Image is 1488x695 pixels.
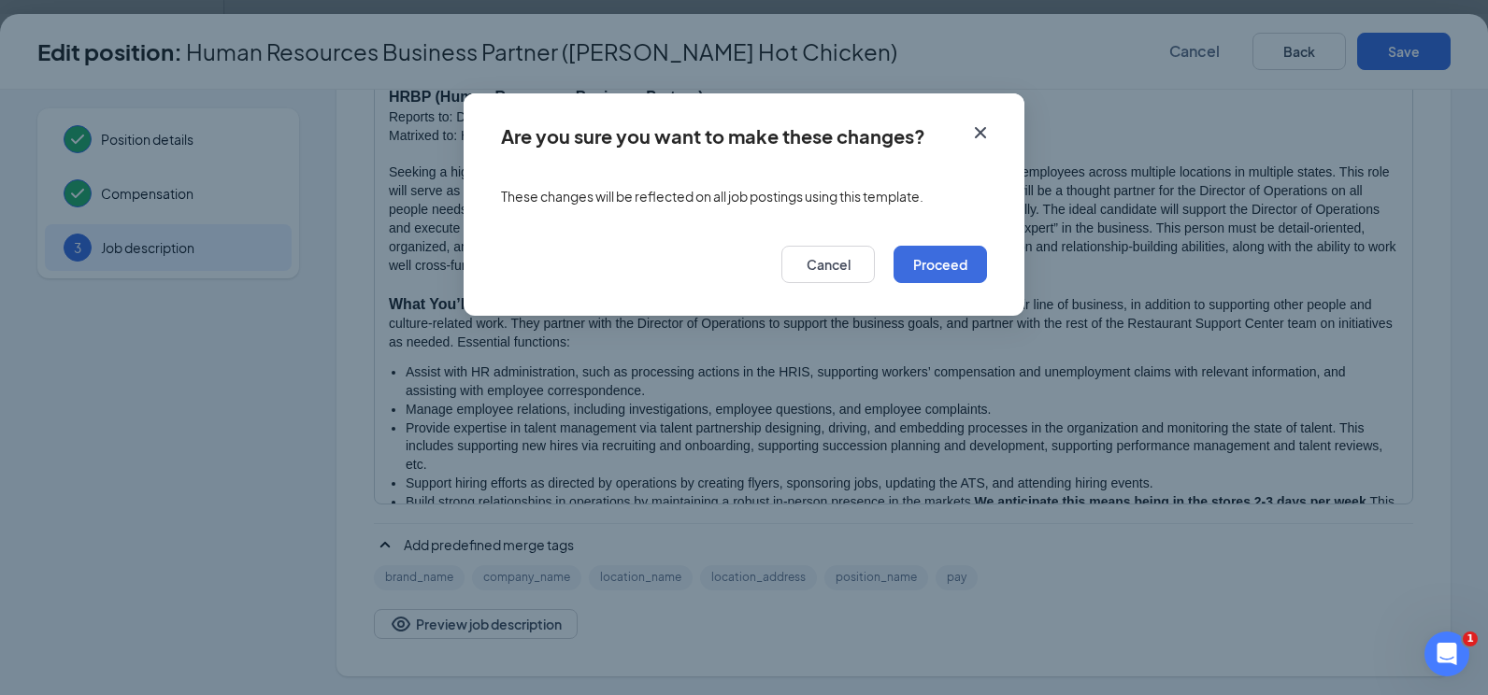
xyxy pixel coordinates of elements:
button: Close [955,93,1024,153]
div: Are you sure you want to make these changes? [501,126,925,147]
button: Proceed [894,246,987,283]
svg: Cross [969,121,992,144]
button: Cancel [781,246,875,283]
span: 1 [1463,631,1478,646]
iframe: Intercom live chat [1424,631,1469,676]
span: These changes will be reflected on all job postings using this template. [501,187,923,206]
